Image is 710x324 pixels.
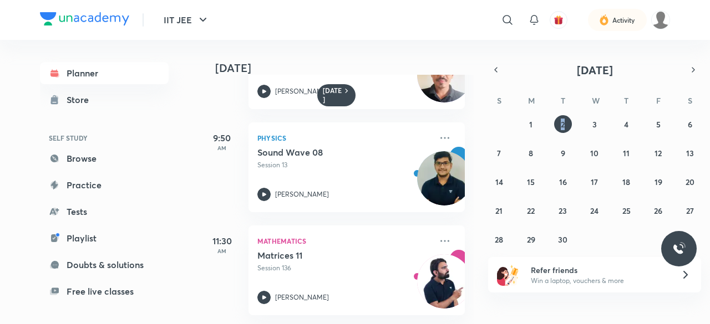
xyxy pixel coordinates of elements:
[531,276,667,286] p: Win a laptop, vouchers & more
[40,62,169,84] a: Planner
[275,292,329,302] p: [PERSON_NAME]
[40,200,169,223] a: Tests
[497,264,519,286] img: referral
[323,86,342,104] h6: [DATE]
[599,13,609,27] img: activity
[40,12,129,28] a: Company Logo
[522,230,540,248] button: September 29, 2025
[672,242,686,255] img: ttu
[559,205,567,216] abbr: September 23, 2025
[527,177,535,187] abbr: September 15, 2025
[497,148,501,158] abbr: September 7, 2025
[522,115,540,133] button: September 1, 2025
[577,63,613,78] span: [DATE]
[215,61,476,75] h4: [DATE]
[67,93,95,106] div: Store
[40,174,169,196] a: Practice
[617,202,635,219] button: September 25, 2025
[591,177,598,187] abbr: September 17, 2025
[681,144,699,162] button: September 13, 2025
[592,119,597,130] abbr: September 3, 2025
[650,202,667,219] button: September 26, 2025
[257,263,432,273] p: Session 136
[522,173,540,191] button: September 15, 2025
[200,145,244,151] p: AM
[157,9,216,31] button: IIT JEE
[257,147,395,158] h5: Sound Wave 08
[561,95,565,106] abbr: Tuesday
[529,119,532,130] abbr: September 1, 2025
[688,119,692,130] abbr: September 6, 2025
[527,205,535,216] abbr: September 22, 2025
[558,234,567,245] abbr: September 30, 2025
[561,148,565,158] abbr: September 9, 2025
[656,95,661,106] abbr: Friday
[686,148,694,158] abbr: September 13, 2025
[650,144,667,162] button: September 12, 2025
[617,144,635,162] button: September 11, 2025
[275,189,329,199] p: [PERSON_NAME]
[504,62,686,78] button: [DATE]
[554,15,564,25] img: avatar
[650,173,667,191] button: September 19, 2025
[622,177,630,187] abbr: September 18, 2025
[561,119,565,130] abbr: September 2, 2025
[622,205,631,216] abbr: September 25, 2025
[40,254,169,276] a: Doubts & solutions
[527,234,535,245] abbr: September 29, 2025
[617,115,635,133] button: September 4, 2025
[275,86,329,96] p: [PERSON_NAME]
[522,202,540,219] button: September 22, 2025
[522,144,540,162] button: September 8, 2025
[681,173,699,191] button: September 20, 2025
[529,148,533,158] abbr: September 8, 2025
[531,264,667,276] h6: Refer friends
[550,11,567,29] button: avatar
[654,205,662,216] abbr: September 26, 2025
[257,160,432,170] p: Session 13
[559,177,567,187] abbr: September 16, 2025
[40,227,169,249] a: Playlist
[590,205,599,216] abbr: September 24, 2025
[592,95,600,106] abbr: Wednesday
[40,147,169,169] a: Browse
[623,148,630,158] abbr: September 11, 2025
[200,248,244,254] p: AM
[40,280,169,302] a: Free live classes
[490,144,508,162] button: September 7, 2025
[650,115,667,133] button: September 5, 2025
[586,115,603,133] button: September 3, 2025
[655,177,662,187] abbr: September 19, 2025
[495,177,503,187] abbr: September 14, 2025
[554,202,572,219] button: September 23, 2025
[624,95,628,106] abbr: Thursday
[490,173,508,191] button: September 14, 2025
[651,11,670,29] img: Mozammil alam
[681,115,699,133] button: September 6, 2025
[497,95,501,106] abbr: Sunday
[257,131,432,145] p: Physics
[686,177,694,187] abbr: September 20, 2025
[257,250,395,261] h5: Matrices 11
[495,205,503,216] abbr: September 21, 2025
[617,173,635,191] button: September 18, 2025
[586,173,603,191] button: September 17, 2025
[590,148,599,158] abbr: September 10, 2025
[490,202,508,219] button: September 21, 2025
[528,95,535,106] abbr: Monday
[586,144,603,162] button: September 10, 2025
[554,144,572,162] button: September 9, 2025
[655,148,662,158] abbr: September 12, 2025
[686,205,694,216] abbr: September 27, 2025
[200,234,244,248] h5: 11:30
[40,128,169,147] h6: SELF STUDY
[490,230,508,248] button: September 28, 2025
[40,12,129,25] img: Company Logo
[40,89,169,111] a: Store
[554,173,572,191] button: September 16, 2025
[586,202,603,219] button: September 24, 2025
[681,202,699,219] button: September 27, 2025
[257,234,432,248] p: Mathematics
[554,230,572,248] button: September 30, 2025
[554,115,572,133] button: September 2, 2025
